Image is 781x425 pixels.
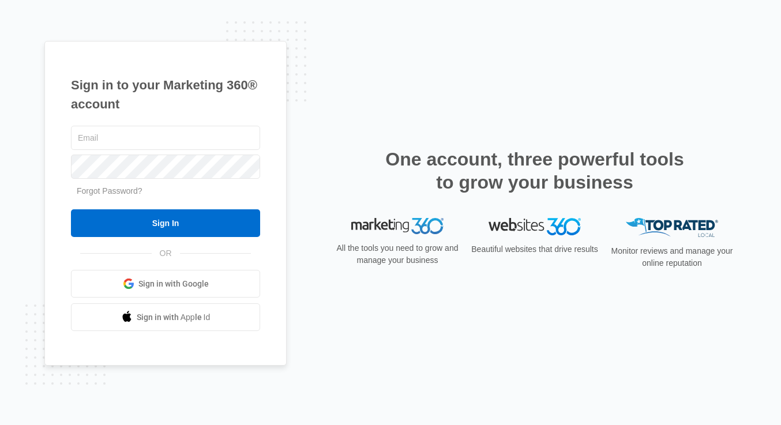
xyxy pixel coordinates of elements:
span: OR [152,247,180,259]
span: Sign in with Apple Id [137,311,211,324]
span: Sign in with Google [138,278,209,290]
img: Marketing 360 [351,218,444,234]
img: Websites 360 [489,218,581,235]
input: Email [71,126,260,150]
h2: One account, three powerful tools to grow your business [382,148,688,194]
h1: Sign in to your Marketing 360® account [71,76,260,114]
a: Sign in with Apple Id [71,303,260,331]
p: Beautiful websites that drive results [470,243,599,255]
input: Sign In [71,209,260,237]
p: All the tools you need to grow and manage your business [333,242,462,266]
img: Top Rated Local [626,218,718,237]
a: Sign in with Google [71,270,260,298]
p: Monitor reviews and manage your online reputation [607,245,737,269]
a: Forgot Password? [77,186,142,195]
